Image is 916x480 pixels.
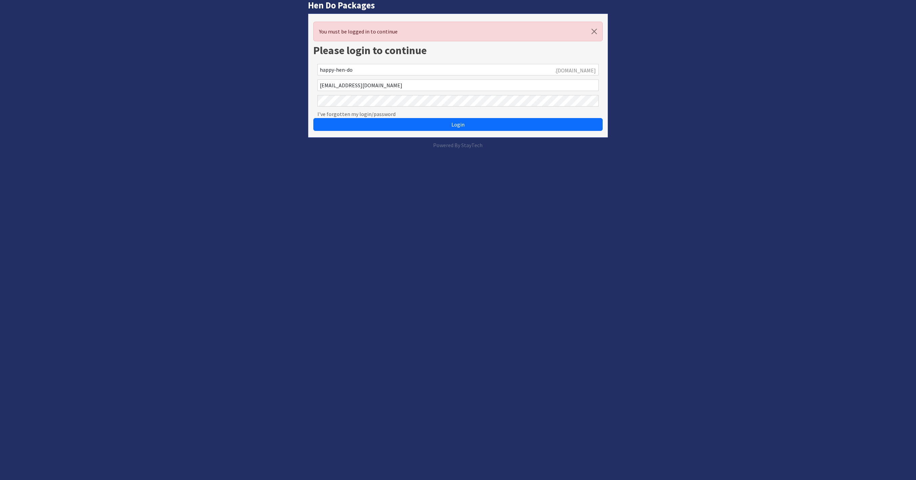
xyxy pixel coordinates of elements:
button: Login [313,118,602,131]
h1: Please login to continue [313,44,602,57]
div: You must be logged in to continue [313,22,602,41]
span: .[DOMAIN_NAME] [555,66,596,74]
p: Powered By StayTech [308,141,608,149]
span: Login [451,121,465,128]
a: I've forgotten my login/password [317,110,396,118]
input: Account Reference [317,64,598,75]
input: Email [317,79,598,91]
